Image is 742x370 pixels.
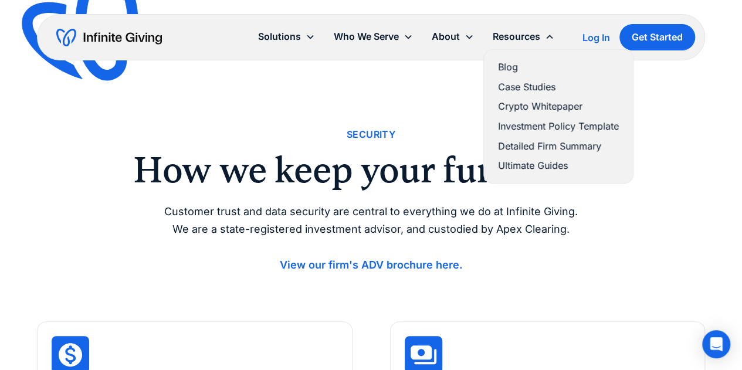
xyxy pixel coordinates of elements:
a: Blog [498,59,619,75]
nav: Resources [483,49,633,184]
a: Case Studies [498,79,619,95]
div: Solutions [258,29,301,45]
div: Log In [582,33,610,42]
div: Open Intercom Messenger [702,330,730,358]
div: About [422,24,483,49]
a: Investment Policy Template [498,118,619,134]
div: Solutions [249,24,324,49]
div: Resources [483,24,564,49]
div: About [432,29,460,45]
div: Resources [493,29,540,45]
a: View our firm's ADV brochure here. [280,259,463,271]
a: Crypto Whitepaper [498,99,619,114]
a: Ultimate Guides [498,158,619,174]
div: Security [347,127,395,142]
a: home [56,28,162,47]
div: Who We Serve [334,29,399,45]
a: Log In [582,30,610,45]
h2: How we keep your funds safe [71,152,672,188]
a: Detailed Firm Summary [498,138,619,154]
p: Customer trust and data security are central to everything we do at Infinite Giving. We are a sta... [71,203,672,274]
div: Who We Serve [324,24,422,49]
a: Get Started [619,24,695,50]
